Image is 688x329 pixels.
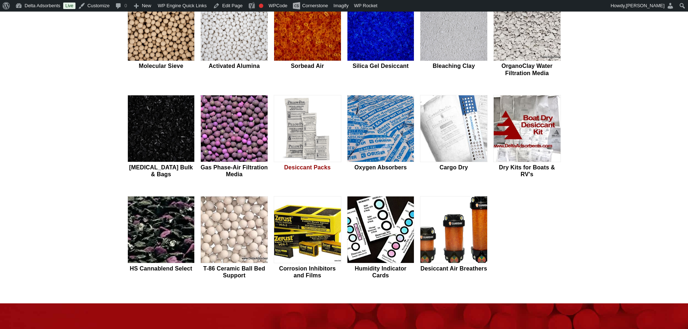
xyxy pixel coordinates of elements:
a: HS Cannablend Select [127,196,195,280]
h2: Silica Gel Desiccant [347,62,415,69]
a: Cargo Dry [420,95,488,179]
div: Focus keyphrase not set [259,4,263,8]
h2: Gas Phase-Air Filtration Media [200,164,268,178]
h2: HS Cannablend Select [127,265,195,272]
h2: Dry Kits for Boats & RV's [493,164,561,178]
a: Oxygen Absorbers [347,95,415,179]
h2: OrganoClay Water Filtration Media [493,62,561,76]
a: Corrosion Inhibitors and Films [274,196,341,280]
h2: Desiccant Packs [274,164,341,171]
h2: Oxygen Absorbers [347,164,415,171]
h2: Bleaching Clay [420,62,488,69]
h2: Cargo Dry [420,164,488,171]
a: Desiccant Packs [274,95,341,179]
h2: T-86 Ceramic Ball Bed Support [200,265,268,279]
a: Dry Kits for Boats & RV's [493,95,561,179]
a: Humidity Indicator Cards [347,196,415,280]
a: T-86 Ceramic Ball Bed Support [200,196,268,280]
h2: Desiccant Air Breathers [420,265,488,272]
h2: Molecular Sieve [127,62,195,69]
a: Gas Phase-Air Filtration Media [200,95,268,179]
h2: [MEDICAL_DATA] Bulk & Bags [127,164,195,178]
h2: Sorbead Air [274,62,341,69]
span: [PERSON_NAME] [626,3,665,8]
a: Live [63,3,75,9]
a: [MEDICAL_DATA] Bulk & Bags [127,95,195,179]
h2: Humidity Indicator Cards [347,265,415,279]
h2: Activated Alumina [200,62,268,69]
h2: Corrosion Inhibitors and Films [274,265,341,279]
a: Desiccant Air Breathers [420,196,488,280]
